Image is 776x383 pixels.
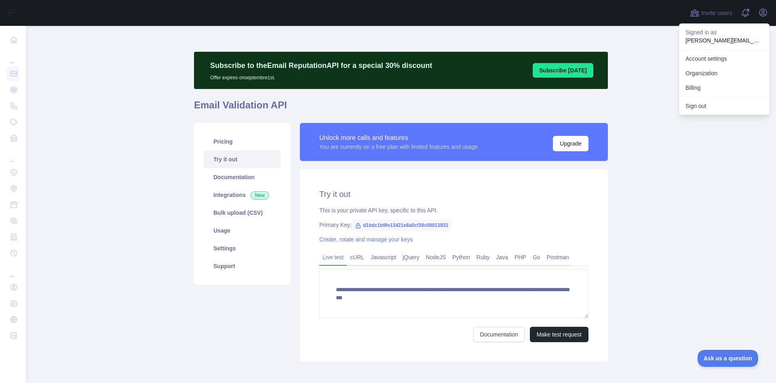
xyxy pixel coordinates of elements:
a: Postman [544,251,572,264]
span: New [251,191,269,199]
a: Python [449,251,473,264]
div: Primary Key: [319,221,588,229]
button: Billing [679,80,770,95]
a: cURL [347,251,367,264]
a: Try it out [204,150,280,168]
h2: Try it out [319,188,588,200]
a: NodeJS [422,251,449,264]
a: Java [493,251,512,264]
a: Javascript [367,251,399,264]
span: d1bdc1b9fe13421e8a0cf39c08013932 [352,219,451,231]
span: Invite users [701,8,732,18]
div: ... [6,49,19,65]
h1: Email Validation API [194,99,608,118]
a: Pricing [204,133,280,150]
a: Documentation [473,327,525,342]
button: Invite users [688,6,734,19]
div: This is your private API key, specific to this API. [319,206,588,214]
button: Sign out [679,99,770,113]
div: Unlock more calls and features [319,133,478,143]
a: Settings [204,239,280,257]
a: Integrations New [204,186,280,204]
a: Go [529,251,544,264]
a: Live test [319,251,347,264]
a: Create, rotate and manage your keys [319,236,413,243]
a: Support [204,257,280,275]
iframe: Toggle Customer Support [698,350,760,367]
p: Offer expires on septembre 1st. [210,71,432,81]
a: Account settings [679,51,770,66]
button: Make test request [530,327,588,342]
a: jQuery [399,251,422,264]
a: Bulk upload (CSV) [204,204,280,222]
div: ... [6,147,19,163]
button: Upgrade [553,136,588,151]
div: You are currently on a free plan with limited features and usage [319,143,478,151]
a: Organization [679,66,770,80]
a: Documentation [204,168,280,186]
a: PHP [511,251,529,264]
p: Subscribe to the Email Reputation API for a special 30 % discount [210,60,432,71]
p: [PERSON_NAME][EMAIL_ADDRESS][PERSON_NAME][DOMAIN_NAME] [685,36,763,44]
div: ... [6,262,19,278]
a: Ruby [473,251,493,264]
a: Usage [204,222,280,239]
p: Signed in as [685,28,763,36]
button: Subscribe [DATE] [533,63,593,78]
